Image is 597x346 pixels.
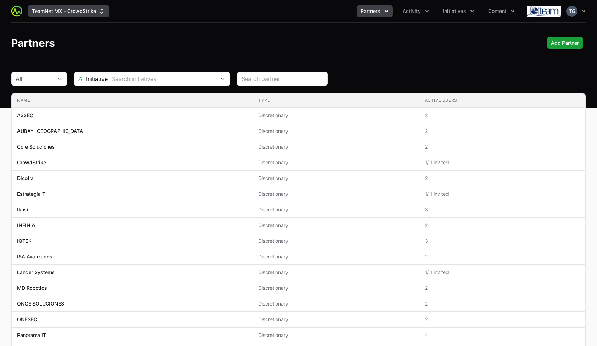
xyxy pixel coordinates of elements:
[17,206,28,213] p: Ikusi
[566,6,577,17] img: Timothy Greig
[258,253,413,260] span: Discretionary
[398,5,433,17] button: Activity
[425,285,580,292] span: 2
[439,5,479,17] div: Initiatives menu
[425,159,580,166] span: 1 / 1 invited
[403,8,421,15] span: Activity
[17,222,35,229] p: INFINIA
[17,332,46,339] p: Panorama IT
[425,238,580,245] span: 3
[419,93,585,108] th: Active Users
[11,37,55,49] h1: Partners
[547,37,583,49] div: Primary actions
[425,143,580,150] span: 2
[28,5,109,17] div: Supplier switch menu
[258,222,413,229] span: Discretionary
[74,75,108,83] span: Initiative
[17,300,64,307] p: ONCE SOLUCIONES
[425,300,580,307] span: 2
[17,316,37,323] p: ONESEC
[439,5,479,17] button: Initiatives
[258,112,413,119] span: Discretionary
[258,159,413,166] span: Discretionary
[258,206,413,213] span: Discretionary
[17,112,33,119] p: A3SEC
[17,143,55,150] p: Core Soluciones
[17,128,85,135] p: AUBAY [GEOGRAPHIC_DATA]
[484,5,519,17] button: Content
[547,37,583,49] button: Add Partner
[425,332,580,339] span: 4
[425,206,580,213] span: 3
[253,93,419,108] th: Type
[425,175,580,182] span: 2
[425,269,580,276] span: 1 / 1 invited
[17,238,32,245] p: IQTEK
[488,8,506,15] span: Content
[527,4,561,18] img: TeamNet MX
[258,175,413,182] span: Discretionary
[425,190,580,197] span: 1 / 1 invited
[258,316,413,323] span: Discretionary
[425,222,580,229] span: 2
[28,5,109,17] button: TeamNet MX - CrowdStrike
[258,332,413,339] span: Discretionary
[17,285,47,292] p: MD Robotics
[258,285,413,292] span: Discretionary
[258,143,413,150] span: Discretionary
[258,128,413,135] span: Discretionary
[551,39,579,47] span: Add Partner
[425,128,580,135] span: 2
[258,238,413,245] span: Discretionary
[361,8,380,15] span: Partners
[17,269,55,276] p: Lander Systems
[16,75,53,83] div: All
[216,72,230,86] div: Open
[357,5,393,17] button: Partners
[17,159,46,166] p: CrowdStrike
[17,175,34,182] p: Dicofra
[484,5,519,17] div: Content menu
[425,316,580,323] span: 2
[425,112,580,119] span: 2
[258,300,413,307] span: Discretionary
[108,72,216,86] input: Search initiatives
[425,253,580,260] span: 2
[398,5,433,17] div: Activity menu
[258,269,413,276] span: Discretionary
[258,190,413,197] span: Discretionary
[17,253,52,260] p: ISA Avanzados
[242,75,323,83] input: Search partner
[11,6,22,17] img: ActivitySource
[17,190,47,197] p: Estrategia TI
[443,8,466,15] span: Initiatives
[12,93,253,108] th: Name
[22,5,519,17] div: Main navigation
[12,72,67,86] button: All
[357,5,393,17] div: Partners menu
